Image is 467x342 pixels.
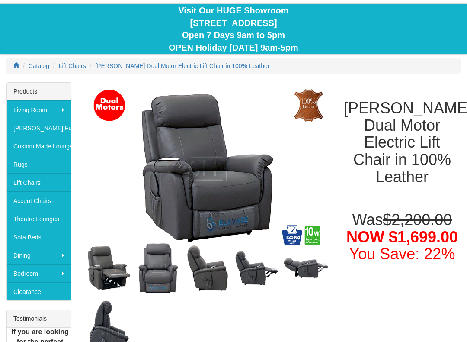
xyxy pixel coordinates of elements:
a: Clearance [7,282,71,300]
a: Living Room [7,100,71,119]
a: Bedroom [7,264,71,282]
div: Products [7,83,71,100]
a: Lift Chairs [59,62,86,69]
a: Accent Chairs [7,191,71,210]
a: Rugs [7,155,71,173]
a: Custom Made Lounges [7,137,71,155]
a: [PERSON_NAME] Furniture [7,119,71,137]
div: Testimonials [7,310,71,328]
a: Catalog [29,62,49,69]
a: [PERSON_NAME] Dual Motor Electric Lift Chair in 100% Leather [95,62,269,69]
div: Visit Our HUGE Showroom [STREET_ADDRESS] Open 7 Days 9am to 5pm OPEN Holiday [DATE] 9am-5pm [6,4,461,54]
a: Theatre Lounges [7,210,71,228]
h1: Was [344,211,461,263]
a: Dining [7,246,71,264]
a: Sofa Beds [7,228,71,246]
font: You Save: 22% [349,245,455,263]
del: $2,200.00 [383,211,452,229]
h1: [PERSON_NAME] Dual Motor Electric Lift Chair in 100% Leather [344,100,461,185]
a: Lift Chairs [7,173,71,191]
span: NOW $1,699.00 [346,228,458,246]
